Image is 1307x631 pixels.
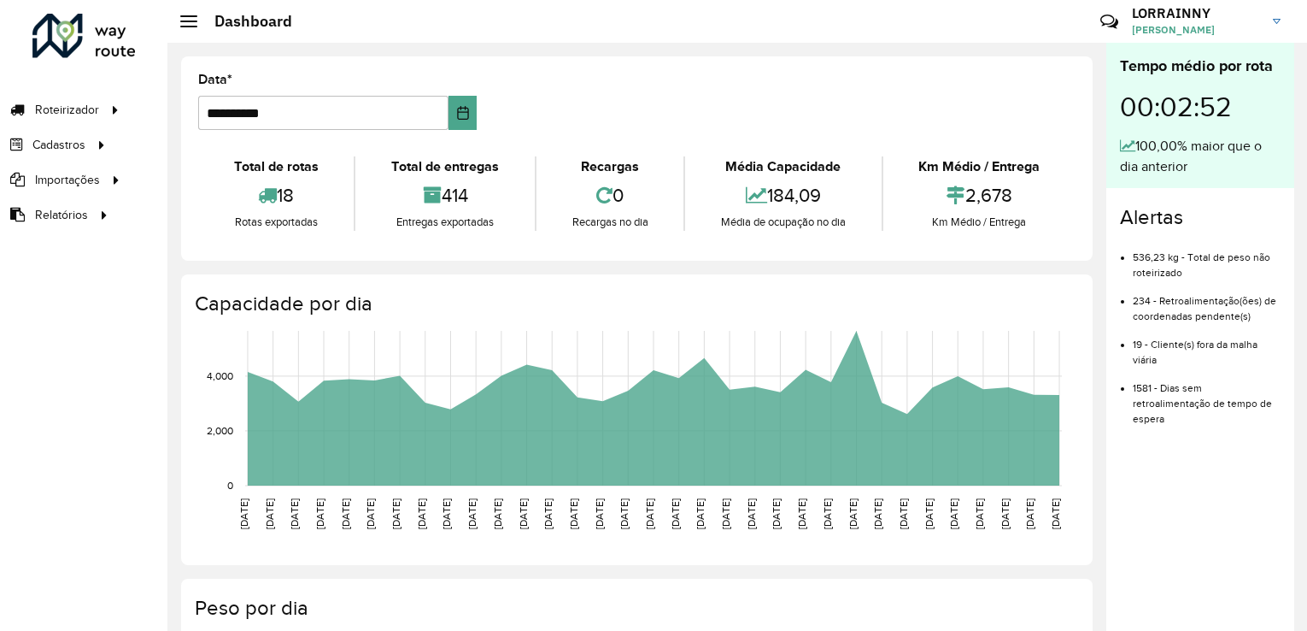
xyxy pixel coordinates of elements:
[888,156,1071,177] div: Km Médio / Entrega
[1133,280,1281,324] li: 234 - Retroalimentação(ões) de coordenadas pendente(s)
[1133,324,1281,368] li: 19 - Cliente(s) fora da malha viária
[492,498,503,529] text: [DATE]
[1120,136,1281,177] div: 100,00% maior que o dia anterior
[594,498,605,529] text: [DATE]
[796,498,807,529] text: [DATE]
[207,370,233,381] text: 4,000
[670,498,681,529] text: [DATE]
[1132,5,1260,21] h3: LORRAINNY
[360,214,530,231] div: Entregas exportadas
[689,177,876,214] div: 184,09
[888,214,1071,231] div: Km Médio / Entrega
[1120,55,1281,78] div: Tempo médio por rota
[1120,205,1281,230] h4: Alertas
[888,177,1071,214] div: 2,678
[314,498,325,529] text: [DATE]
[202,177,349,214] div: 18
[948,498,959,529] text: [DATE]
[448,96,478,130] button: Choose Date
[207,425,233,436] text: 2,000
[898,498,909,529] text: [DATE]
[35,101,99,119] span: Roteirizador
[227,480,233,491] text: 0
[195,292,1075,316] h4: Capacidade por dia
[195,596,1075,621] h4: Peso por dia
[416,498,427,529] text: [DATE]
[1132,22,1260,38] span: [PERSON_NAME]
[1050,498,1061,529] text: [DATE]
[35,206,88,224] span: Relatórios
[872,498,883,529] text: [DATE]
[1133,237,1281,280] li: 536,23 kg - Total de peso não roteirizado
[197,12,292,31] h2: Dashboard
[202,156,349,177] div: Total de rotas
[289,498,300,529] text: [DATE]
[999,498,1011,529] text: [DATE]
[689,214,876,231] div: Média de ocupação no dia
[1024,498,1035,529] text: [DATE]
[974,498,985,529] text: [DATE]
[35,171,100,189] span: Importações
[365,498,376,529] text: [DATE]
[541,156,679,177] div: Recargas
[618,498,630,529] text: [DATE]
[644,498,655,529] text: [DATE]
[202,214,349,231] div: Rotas exportadas
[542,498,554,529] text: [DATE]
[695,498,706,529] text: [DATE]
[541,177,679,214] div: 0
[518,498,529,529] text: [DATE]
[1133,368,1281,427] li: 1581 - Dias sem retroalimentação de tempo de espera
[822,498,833,529] text: [DATE]
[847,498,859,529] text: [DATE]
[441,498,452,529] text: [DATE]
[360,177,530,214] div: 414
[1120,78,1281,136] div: 00:02:52
[720,498,731,529] text: [DATE]
[466,498,478,529] text: [DATE]
[1091,3,1128,40] a: Contato Rápido
[340,498,351,529] text: [DATE]
[689,156,876,177] div: Média Capacidade
[198,69,232,90] label: Data
[32,136,85,154] span: Cadastros
[264,498,275,529] text: [DATE]
[923,498,935,529] text: [DATE]
[746,498,757,529] text: [DATE]
[360,156,530,177] div: Total de entregas
[568,498,579,529] text: [DATE]
[390,498,401,529] text: [DATE]
[541,214,679,231] div: Recargas no dia
[771,498,782,529] text: [DATE]
[238,498,249,529] text: [DATE]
